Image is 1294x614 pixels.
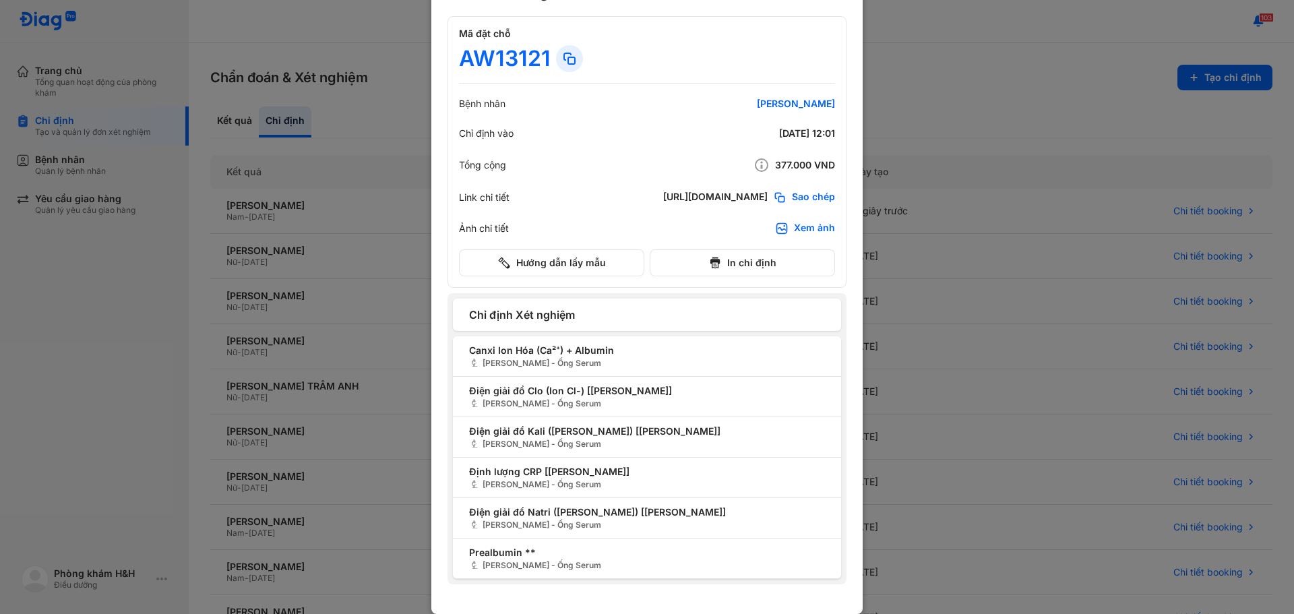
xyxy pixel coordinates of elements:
[663,191,768,204] div: [URL][DOMAIN_NAME]
[459,191,510,204] div: Link chi tiết
[673,98,835,110] div: [PERSON_NAME]
[469,505,825,519] span: Điện giải đồ Natri ([PERSON_NAME]) [[PERSON_NAME]]
[792,191,835,204] span: Sao chép
[459,127,514,140] div: Chỉ định vào
[469,464,825,479] span: Định lượng CRP [[PERSON_NAME]]
[469,479,825,491] span: [PERSON_NAME] - Ống Serum
[459,159,506,171] div: Tổng cộng
[673,157,835,173] div: 377.000 VND
[469,307,825,323] span: Chỉ định Xét nghiệm
[459,28,835,40] h4: Mã đặt chỗ
[469,383,825,398] span: Điện giải đồ Clo (Ion Cl-) [[PERSON_NAME]]
[459,45,551,72] div: AW13121
[469,559,825,572] span: [PERSON_NAME] - Ống Serum
[469,357,825,369] span: [PERSON_NAME] - Ống Serum
[794,222,835,235] div: Xem ảnh
[459,249,644,276] button: Hướng dẫn lấy mẫu
[459,222,509,235] div: Ảnh chi tiết
[650,249,835,276] button: In chỉ định
[673,127,835,140] div: [DATE] 12:01
[469,545,825,559] span: Prealbumin **
[469,438,825,450] span: [PERSON_NAME] - Ống Serum
[469,398,825,410] span: [PERSON_NAME] - Ống Serum
[469,424,825,438] span: Điện giải đồ Kali ([PERSON_NAME]) [[PERSON_NAME]]
[469,343,825,357] span: Canxi Ion Hóa (Ca²⁺) + Albumin
[469,519,825,531] span: [PERSON_NAME] - Ống Serum
[459,98,505,110] div: Bệnh nhân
